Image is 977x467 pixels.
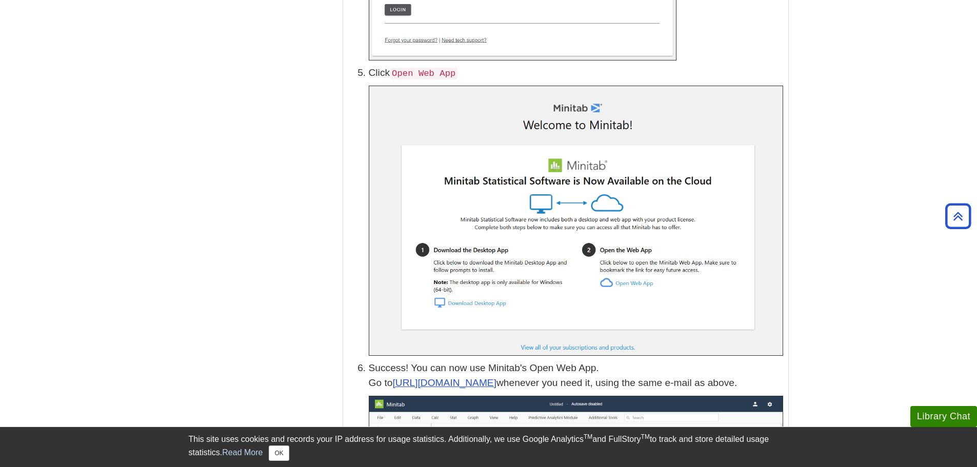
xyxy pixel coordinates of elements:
[910,406,977,427] button: Library Chat
[222,448,263,457] a: Read More
[392,377,496,388] a: [URL][DOMAIN_NAME]
[584,433,592,440] sup: TM
[641,433,650,440] sup: TM
[390,68,457,79] code: Open Web App
[189,433,789,461] div: This site uses cookies and records your IP address for usage statistics. Additionally, we use Goo...
[269,445,289,461] button: Close
[369,86,783,356] img: Prompt to 'Download the Desktop App' or 'Open the Web App'.
[942,209,974,223] a: Back to Top
[369,66,783,80] p: Click
[369,361,783,391] p: Success! You can now use Minitab's Open Web App. Go to whenever you need it, using the same e-mai...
